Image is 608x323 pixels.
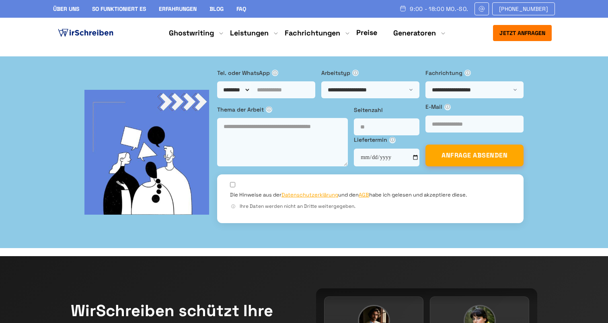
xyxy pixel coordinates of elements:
[230,191,467,199] label: Die Hinweise aus der und den habe ich gelesen und akzeptiere diese.
[230,28,269,38] a: Leistungen
[493,25,552,41] button: Jetzt anfragen
[444,104,451,110] span: ⓘ
[272,70,278,76] span: ⓘ
[92,5,146,12] a: So funktioniert es
[354,135,419,144] label: Liefertermin
[359,191,369,198] a: AGB
[464,70,471,76] span: ⓘ
[281,191,338,198] a: Datenschutzerklärung
[159,5,197,12] a: Erfahrungen
[399,5,407,12] img: Schedule
[56,27,115,39] img: logo ghostwriter-österreich
[393,28,436,38] a: Generatoren
[354,106,419,114] label: Seitenzahl
[230,203,511,210] div: Ihre Daten werden nicht an Dritte weitergegeben.
[425,145,524,166] button: ANFRAGE ABSENDEN
[425,102,524,111] label: E-Mail
[217,105,348,114] label: Thema der Arbeit
[478,6,485,12] img: Email
[217,68,315,77] label: Tel. oder WhatsApp
[53,5,79,12] a: Über uns
[321,68,419,77] label: Arbeitstyp
[84,90,209,215] img: bg
[169,28,214,38] a: Ghostwriting
[356,28,377,37] a: Preise
[285,28,340,38] a: Fachrichtungen
[210,5,224,12] a: Blog
[236,5,246,12] a: FAQ
[499,6,548,12] span: [PHONE_NUMBER]
[492,2,555,15] a: [PHONE_NUMBER]
[230,203,236,210] span: ⓘ
[425,68,524,77] label: Fachrichtung
[352,70,359,76] span: ⓘ
[266,106,272,113] span: ⓘ
[410,6,468,12] span: 9:00 - 18:00 Mo.-So.
[389,137,396,143] span: ⓘ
